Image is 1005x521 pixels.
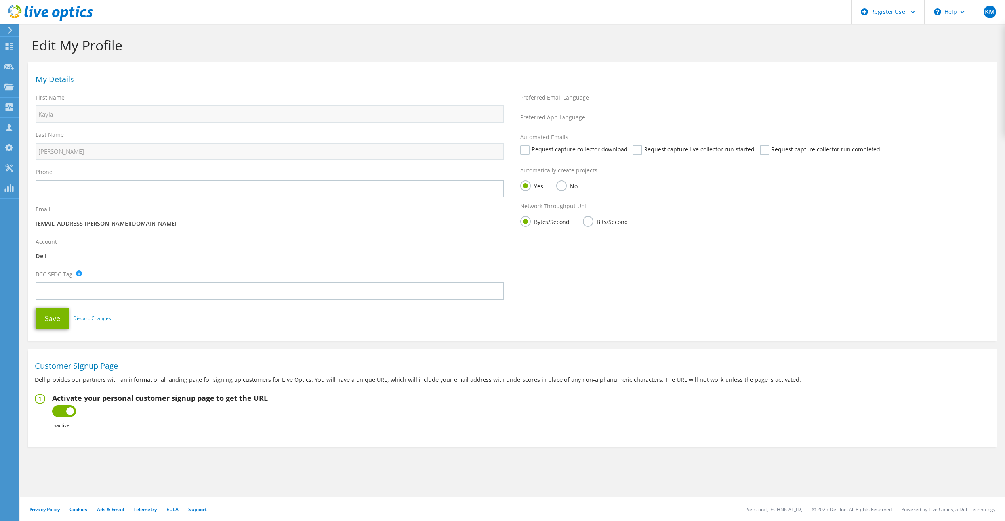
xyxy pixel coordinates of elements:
li: Version: [TECHNICAL_ID] [747,506,803,513]
label: Bits/Second [583,216,628,226]
a: EULA [166,506,179,513]
b: Inactive [52,422,69,429]
p: Dell provides our partners with an informational landing page for signing up customers for Live O... [35,375,990,384]
a: Support [188,506,207,513]
a: Ads & Email [97,506,124,513]
p: [EMAIL_ADDRESS][PERSON_NAME][DOMAIN_NAME] [36,219,504,228]
span: KM [984,6,996,18]
label: Request capture collector run completed [760,145,880,155]
a: Cookies [69,506,88,513]
label: Bytes/Second [520,216,570,226]
label: Preferred Email Language [520,94,589,102]
h1: Customer Signup Page [35,362,986,370]
a: Telemetry [133,506,157,513]
a: Privacy Policy [29,506,60,513]
label: Last Name [36,131,64,139]
label: BCC SFDC Tag [36,270,72,278]
a: Discard Changes [73,314,111,323]
label: Automatically create projects [520,167,597,174]
h2: Activate your personal customer signup page to get the URL [52,394,268,402]
h1: My Details [36,75,985,83]
p: Dell [36,252,504,260]
li: © 2025 Dell Inc. All Rights Reserved [812,506,892,513]
label: Automated Emails [520,133,568,141]
li: Powered by Live Optics, a Dell Technology [901,506,995,513]
label: Account [36,238,57,246]
label: Request capture live collector run started [633,145,755,155]
label: Request capture collector download [520,145,627,155]
h1: Edit My Profile [32,37,989,54]
label: Phone [36,168,52,176]
label: Preferred App Language [520,113,585,121]
label: No [556,180,578,190]
label: Network Throughput Unit [520,202,588,210]
label: Yes [520,180,543,190]
label: Email [36,205,50,213]
label: First Name [36,94,65,102]
svg: \n [934,8,941,15]
button: Save [36,308,69,329]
